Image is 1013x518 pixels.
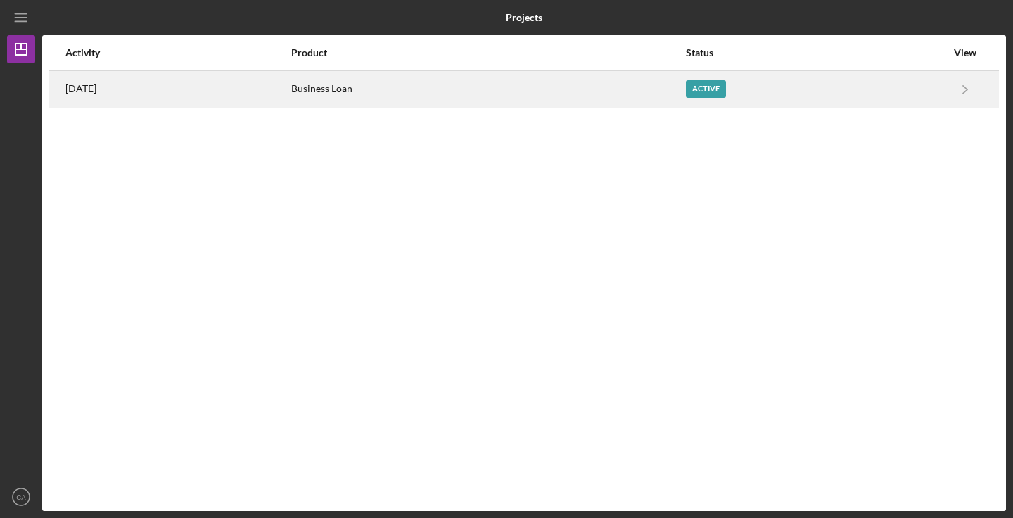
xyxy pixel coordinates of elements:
button: CA [7,483,35,511]
div: Activity [65,47,290,58]
div: Active [686,80,726,98]
div: Business Loan [291,72,684,107]
text: CA [16,493,26,501]
div: Product [291,47,684,58]
time: 2025-05-15 18:13 [65,83,96,94]
div: View [948,47,983,58]
div: Status [686,47,946,58]
b: Projects [506,12,542,23]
